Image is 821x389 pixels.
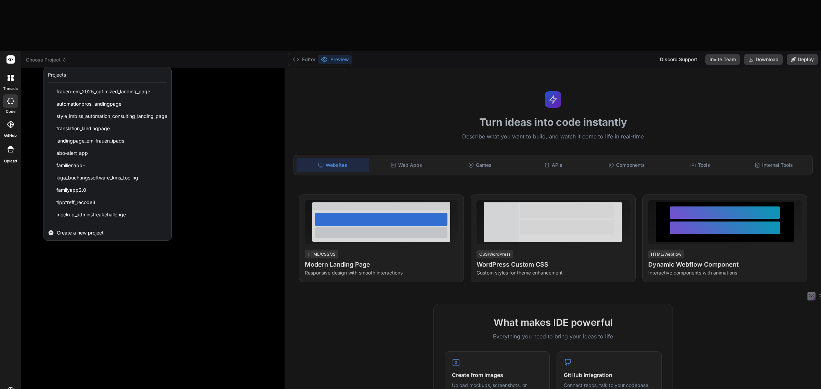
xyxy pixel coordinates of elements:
[56,113,167,120] span: style_imbiss_automation_consulting_landing_page
[4,133,17,138] label: GitHub
[56,88,150,95] span: frauen-em_2025_optimized_landing_page
[4,158,17,164] label: Upload
[56,187,86,193] span: familyapp2.0
[48,71,66,78] div: Projects
[56,137,124,144] span: landingpage_em-frauen_ipads
[56,211,126,218] span: mockup_adminstreakchallenge
[3,86,18,92] label: threads
[56,199,95,206] span: tipptreff_recode3
[56,174,138,181] span: kiga_buchungssoftware_kms_tooling
[56,100,121,107] span: automationbros_landingpage
[57,229,104,236] span: Create a new project
[56,150,88,157] span: abo-alert_app
[6,109,15,115] label: code
[56,162,86,169] span: familienapp+
[56,125,110,132] span: translation_landingpage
